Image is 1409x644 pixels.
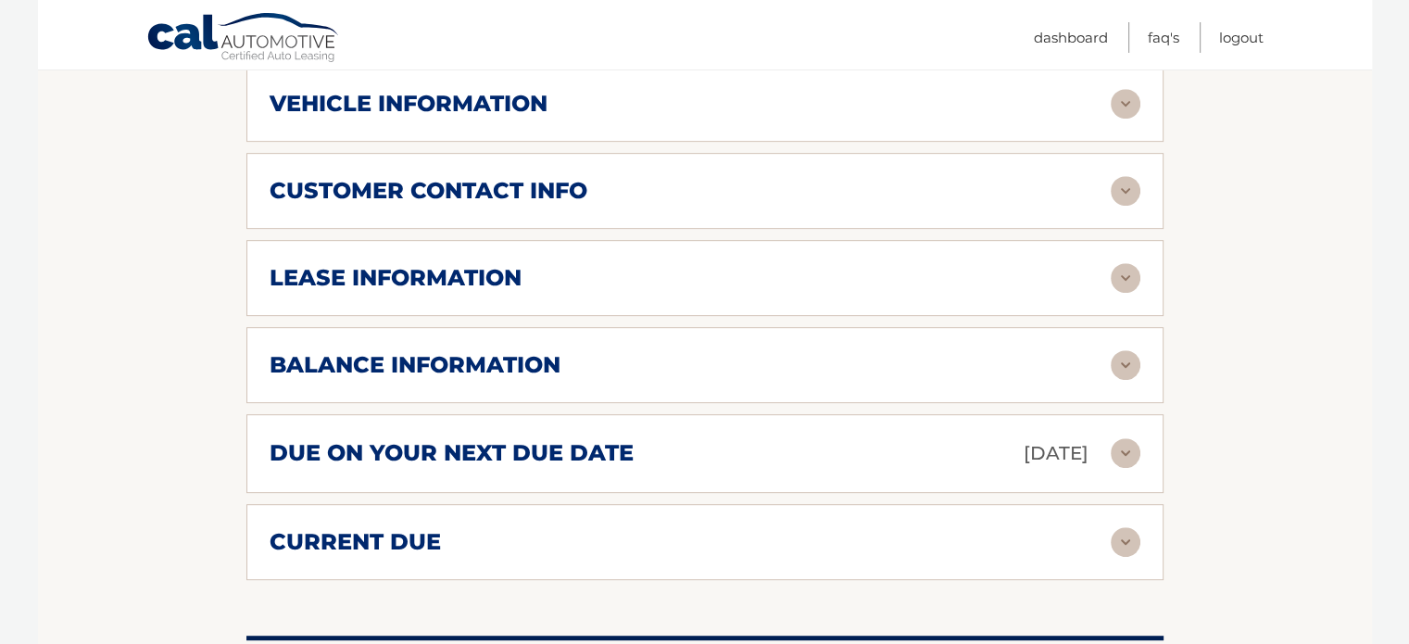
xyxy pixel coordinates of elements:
[1111,438,1140,468] img: accordion-rest.svg
[270,351,560,379] h2: balance information
[1034,22,1108,53] a: Dashboard
[1111,176,1140,206] img: accordion-rest.svg
[270,177,587,205] h2: customer contact info
[270,439,634,467] h2: due on your next due date
[1111,263,1140,293] img: accordion-rest.svg
[1024,437,1088,470] p: [DATE]
[1219,22,1264,53] a: Logout
[270,264,522,292] h2: lease information
[1148,22,1179,53] a: FAQ's
[146,12,341,66] a: Cal Automotive
[270,90,547,118] h2: vehicle information
[1111,89,1140,119] img: accordion-rest.svg
[1111,527,1140,557] img: accordion-rest.svg
[270,528,441,556] h2: current due
[1111,350,1140,380] img: accordion-rest.svg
